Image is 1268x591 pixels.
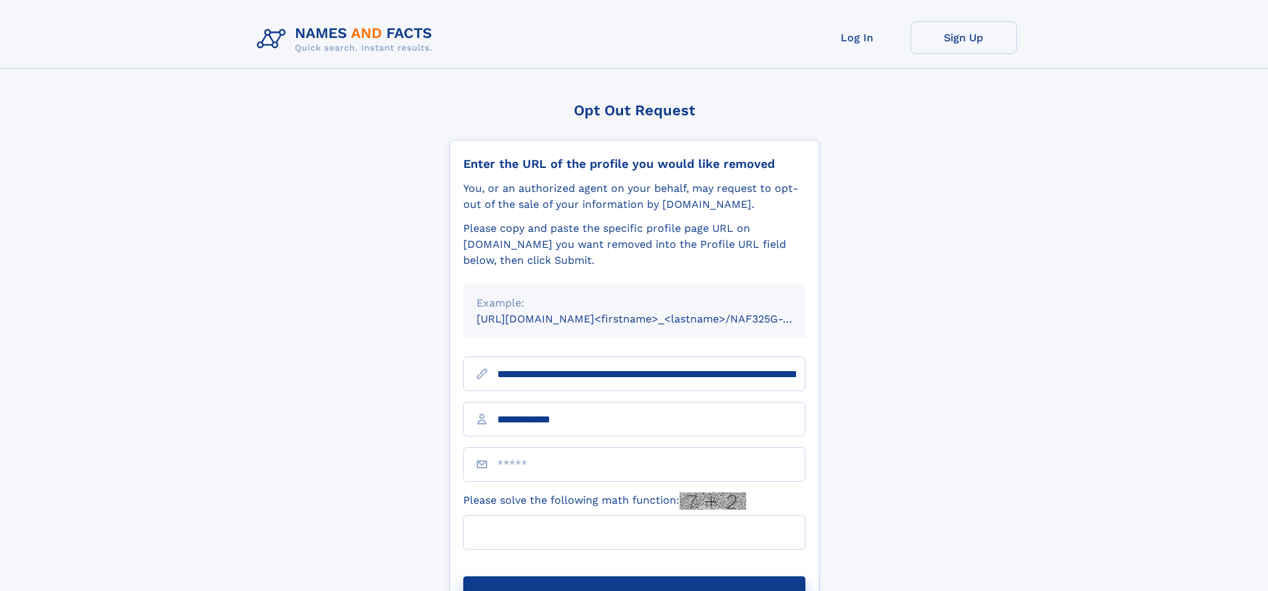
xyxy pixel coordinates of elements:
img: Logo Names and Facts [252,21,443,57]
a: Sign Up [911,21,1017,54]
div: Example: [477,295,792,311]
a: Log In [804,21,911,54]
div: Enter the URL of the profile you would like removed [463,157,805,171]
small: [URL][DOMAIN_NAME]<firstname>_<lastname>/NAF325G-xxxxxxxx [477,312,831,325]
label: Please solve the following math function: [463,492,746,510]
div: Please copy and paste the specific profile page URL on [DOMAIN_NAME] you want removed into the Pr... [463,221,805,269]
div: You, or an authorized agent on your behalf, may request to opt-out of the sale of your informatio... [463,181,805,213]
div: Opt Out Request [449,102,819,119]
